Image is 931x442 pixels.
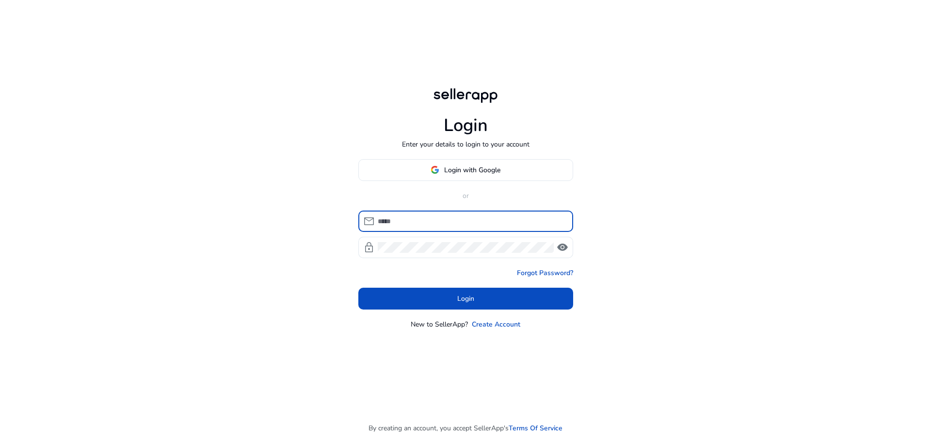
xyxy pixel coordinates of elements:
p: New to SellerApp? [411,319,468,329]
a: Forgot Password? [517,268,573,278]
img: google-logo.svg [431,165,439,174]
a: Create Account [472,319,520,329]
button: Login with Google [358,159,573,181]
button: Login [358,288,573,310]
span: visibility [557,242,568,253]
h1: Login [444,115,488,136]
p: or [358,191,573,201]
span: lock [363,242,375,253]
p: Enter your details to login to your account [402,139,530,149]
a: Terms Of Service [509,423,562,433]
span: Login [457,294,474,304]
span: mail [363,215,375,227]
span: Login with Google [444,165,500,175]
